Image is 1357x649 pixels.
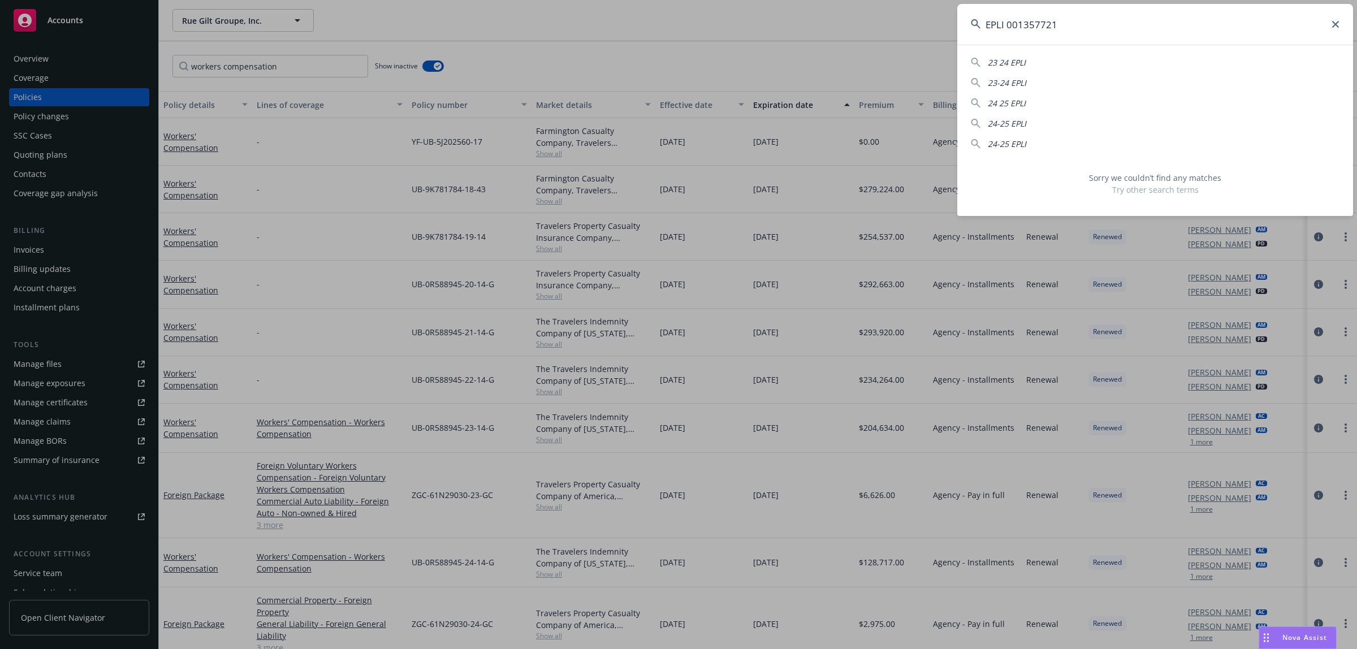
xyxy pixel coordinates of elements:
span: Try other search terms [971,184,1339,196]
input: Search... [957,4,1353,45]
div: Drag to move [1259,627,1273,648]
span: Nova Assist [1282,633,1327,642]
span: 23 24 EPLI [988,57,1026,68]
span: 24-25 EPLI [988,139,1026,149]
span: 24-25 EPLI [988,118,1026,129]
span: Sorry we couldn’t find any matches [971,172,1339,184]
span: 24 25 EPLI [988,98,1026,109]
button: Nova Assist [1259,626,1337,649]
span: 23-24 EPLI [988,77,1026,88]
